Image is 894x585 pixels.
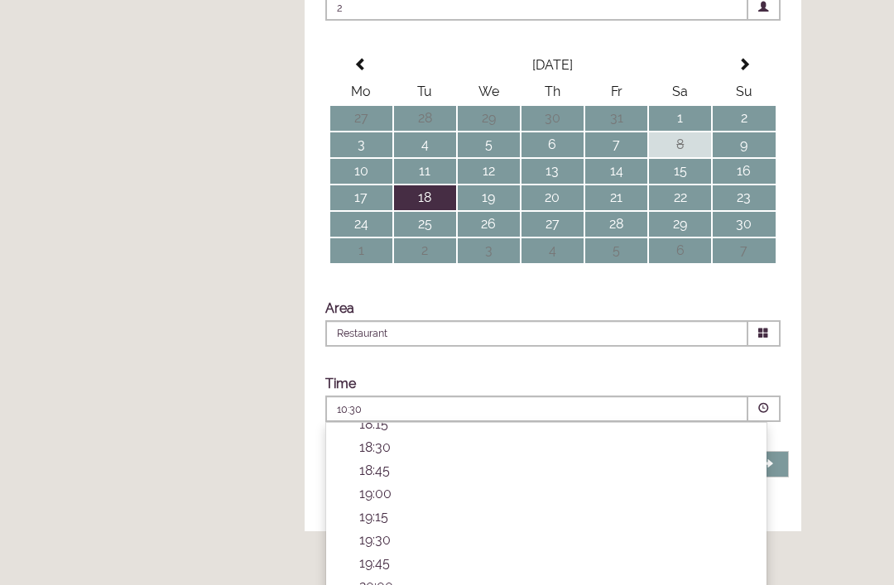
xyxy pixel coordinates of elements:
[354,58,368,71] span: Previous Month
[649,238,711,263] td: 6
[713,185,775,210] td: 23
[359,463,750,478] p: 18:45
[738,58,751,71] span: Next Month
[521,238,584,263] td: 4
[521,212,584,237] td: 27
[521,106,584,131] td: 30
[585,79,647,104] th: Fr
[394,185,456,210] td: 18
[458,79,520,104] th: We
[713,79,775,104] th: Su
[585,132,647,157] td: 7
[359,509,750,525] p: 19:15
[521,185,584,210] td: 20
[649,79,711,104] th: Sa
[649,132,711,157] td: 8
[330,185,392,210] td: 17
[330,79,392,104] th: Mo
[325,376,356,391] label: Time
[330,159,392,184] td: 10
[394,106,456,131] td: 28
[585,212,647,237] td: 28
[585,159,647,184] td: 14
[521,79,584,104] th: Th
[458,238,520,263] td: 3
[394,79,456,104] th: Tu
[359,486,750,501] p: 19:00
[585,185,647,210] td: 21
[330,212,392,237] td: 24
[649,106,711,131] td: 1
[359,416,750,432] p: 18:15
[458,185,520,210] td: 19
[713,159,775,184] td: 16
[359,555,750,571] p: 19:45
[585,106,647,131] td: 31
[649,159,711,184] td: 15
[394,238,456,263] td: 2
[325,300,354,316] label: Area
[713,238,775,263] td: 7
[330,106,392,131] td: 27
[713,132,775,157] td: 9
[330,238,392,263] td: 1
[337,402,637,417] p: 10:30
[521,159,584,184] td: 13
[458,132,520,157] td: 5
[585,238,647,263] td: 5
[458,106,520,131] td: 29
[649,185,711,210] td: 22
[458,212,520,237] td: 26
[521,132,584,157] td: 6
[359,532,750,548] p: 19:30
[394,53,712,78] th: Select Month
[713,212,775,237] td: 30
[394,212,456,237] td: 25
[330,132,392,157] td: 3
[649,212,711,237] td: 29
[394,132,456,157] td: 4
[394,159,456,184] td: 11
[713,106,775,131] td: 2
[359,439,750,455] p: 18:30
[458,159,520,184] td: 12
